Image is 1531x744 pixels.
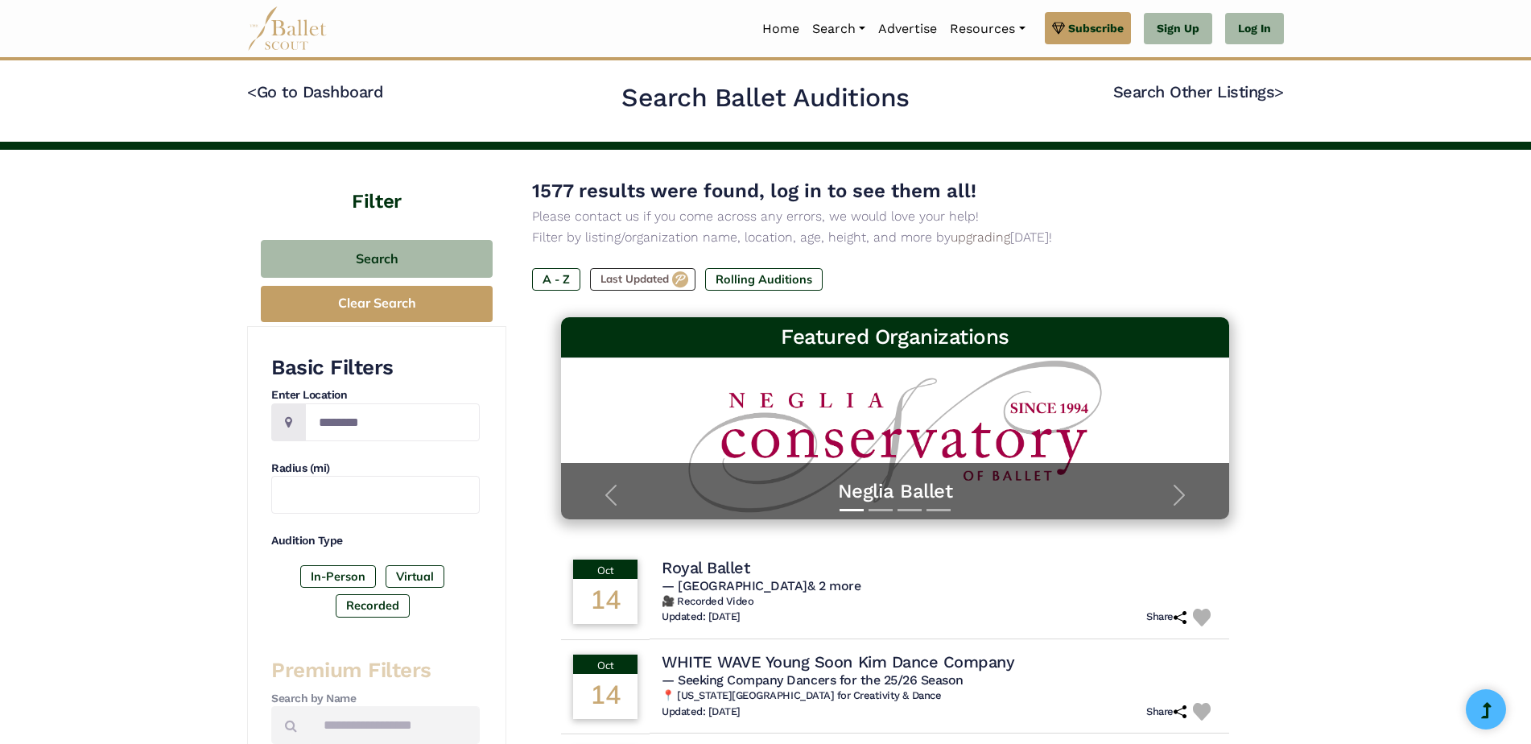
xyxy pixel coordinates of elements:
a: Neglia Ballet [577,479,1213,504]
h3: Basic Filters [271,354,480,382]
h6: Updated: [DATE] [662,705,741,719]
input: Search by names... [310,706,480,744]
button: Slide 2 [869,501,893,519]
span: 1577 results were found, log in to see them all! [532,180,976,202]
button: Clear Search [261,286,493,322]
h6: Share [1146,705,1186,719]
h4: WHITE WAVE Young Soon Kim Dance Company [662,651,1014,672]
h6: 📍 [US_STATE][GEOGRAPHIC_DATA] for Creativity & Dance [662,689,1217,703]
span: — Seeking Company Dancers for the 25/26 Season [662,672,964,688]
label: Last Updated [590,268,695,291]
label: Recorded [336,594,410,617]
label: A - Z [532,268,580,291]
a: Advertise [872,12,943,46]
img: gem.svg [1052,19,1065,37]
code: > [1274,81,1284,101]
h6: Share [1146,610,1186,624]
a: Search Other Listings> [1113,82,1284,101]
div: 14 [573,674,638,719]
h3: Premium Filters [271,657,480,684]
a: Log In [1225,13,1284,45]
h4: Royal Ballet [662,557,749,578]
span: — [GEOGRAPHIC_DATA] [662,578,860,593]
div: Oct [573,655,638,674]
h4: Enter Location [271,387,480,403]
code: < [247,81,257,101]
h4: Radius (mi) [271,461,480,477]
a: Resources [943,12,1031,46]
h3: Featured Organizations [574,324,1216,351]
div: 14 [573,579,638,624]
h4: Search by Name [271,691,480,707]
a: Search [806,12,872,46]
button: Slide 3 [898,501,922,519]
h4: Audition Type [271,533,480,549]
div: Oct [573,560,638,579]
button: Slide 1 [840,501,864,519]
p: Please contact us if you come across any errors, we would love your help! [532,206,1258,227]
h6: Updated: [DATE] [662,610,741,624]
label: In-Person [300,565,376,588]
h2: Search Ballet Auditions [621,81,910,115]
h6: 🎥 Recorded Video [662,595,1217,609]
a: upgrading [951,229,1010,245]
a: Sign Up [1144,13,1212,45]
a: Home [756,12,806,46]
a: & 2 more [807,578,860,593]
label: Rolling Auditions [705,268,823,291]
p: Filter by listing/organization name, location, age, height, and more by [DATE]! [532,227,1258,248]
a: <Go to Dashboard [247,82,383,101]
label: Virtual [386,565,444,588]
button: Slide 4 [926,501,951,519]
button: Search [261,240,493,278]
a: Subscribe [1045,12,1131,44]
input: Location [305,403,480,441]
h4: Filter [247,150,506,216]
span: Subscribe [1068,19,1124,37]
